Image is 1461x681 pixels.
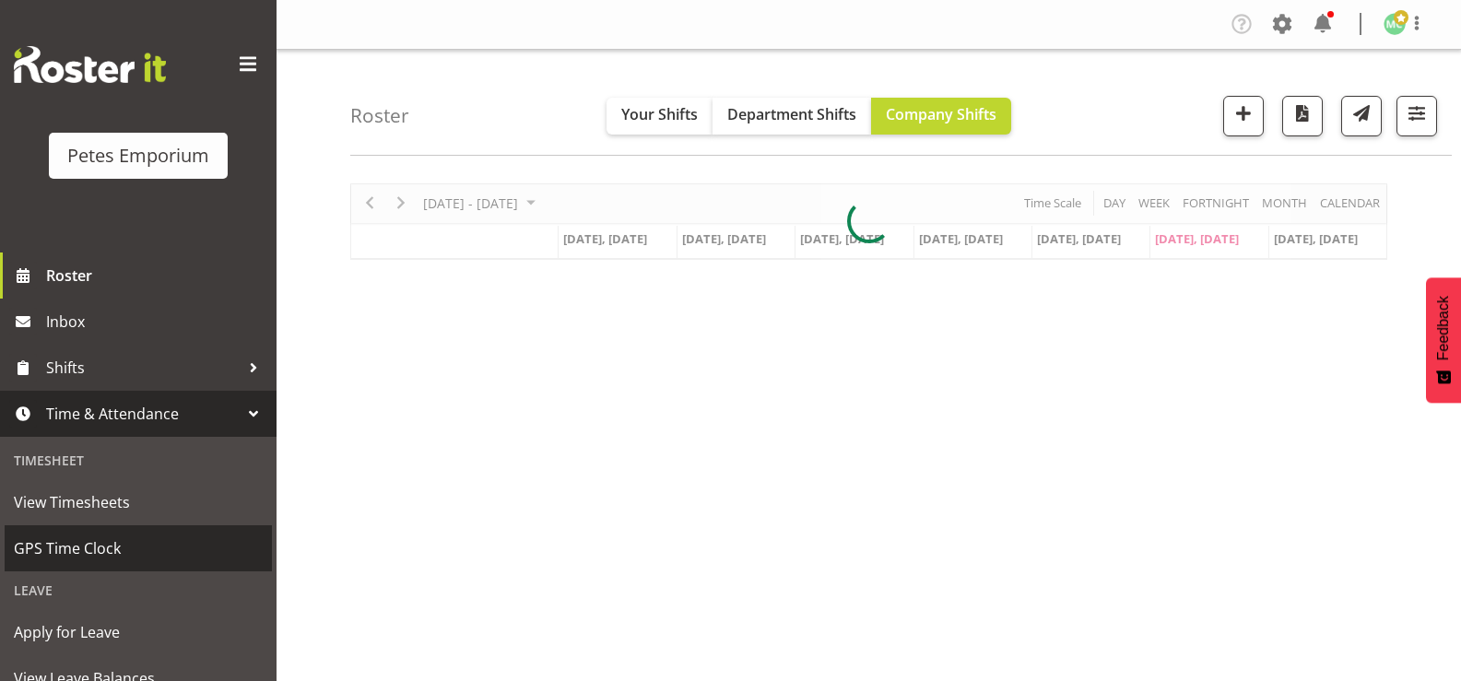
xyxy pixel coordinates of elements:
img: Rosterit website logo [14,46,166,83]
button: Filter Shifts [1396,96,1437,136]
span: Time & Attendance [46,400,240,428]
div: Petes Emporium [67,142,209,170]
span: Your Shifts [621,104,698,124]
button: Download a PDF of the roster according to the set date range. [1282,96,1323,136]
button: Send a list of all shifts for the selected filtered period to all rostered employees. [1341,96,1382,136]
button: Company Shifts [871,98,1011,135]
div: Leave [5,571,272,609]
span: Roster [46,262,267,289]
button: Your Shifts [607,98,713,135]
a: View Timesheets [5,479,272,525]
h4: Roster [350,105,409,126]
span: Inbox [46,308,267,335]
span: Apply for Leave [14,618,263,646]
a: GPS Time Clock [5,525,272,571]
div: Timesheet [5,441,272,479]
span: Department Shifts [727,104,856,124]
button: Feedback - Show survey [1426,277,1461,403]
span: View Timesheets [14,488,263,516]
span: Shifts [46,354,240,382]
a: Apply for Leave [5,609,272,655]
img: melissa-cowen2635.jpg [1384,13,1406,35]
span: Feedback [1435,296,1452,360]
button: Department Shifts [713,98,871,135]
span: Company Shifts [886,104,996,124]
span: GPS Time Clock [14,534,263,562]
button: Add a new shift [1223,96,1264,136]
